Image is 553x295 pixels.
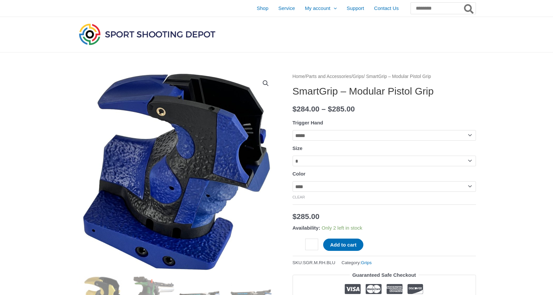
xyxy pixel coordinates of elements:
label: Trigger Hand [293,120,323,125]
a: Parts and Accessories [306,74,351,79]
nav: Breadcrumb [293,72,476,81]
a: Grips [361,260,372,265]
bdi: 284.00 [293,105,320,113]
label: Size [293,145,303,151]
span: Availability: [293,225,321,231]
a: Home [293,74,305,79]
span: SGR.M.RH.BLU [303,260,335,265]
a: Clear options [293,195,305,199]
button: Add to cart [323,239,363,251]
span: Category: [341,258,372,267]
h1: SmartGrip – Modular Pistol Grip [293,85,476,97]
button: Search [463,3,476,14]
span: $ [293,212,297,221]
img: SmartGrip - Modular Pistol Grip - Image 29 [77,72,277,271]
input: Product quantity [305,239,318,250]
img: Sport Shooting Depot [77,22,217,46]
a: Grips [353,74,364,79]
label: Color [293,171,306,177]
span: – [322,105,326,113]
span: $ [293,105,297,113]
bdi: 285.00 [328,105,355,113]
span: Only 2 left in stock [322,225,362,231]
a: View full-screen image gallery [260,77,272,89]
span: SKU: [293,258,335,267]
legend: Guaranteed Safe Checkout [350,270,419,280]
bdi: 285.00 [293,212,320,221]
span: $ [328,105,332,113]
